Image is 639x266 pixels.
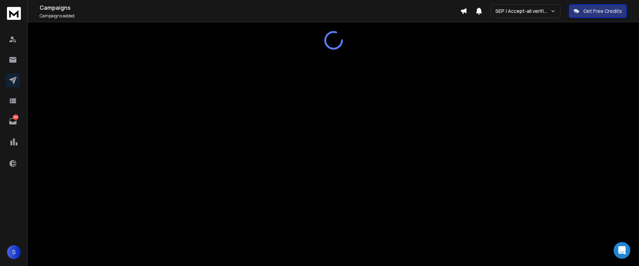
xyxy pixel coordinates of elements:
p: Get Free Credits [583,8,622,15]
p: 1165 [13,114,18,120]
button: S [7,245,21,259]
p: Campaigns added [40,13,460,19]
button: Get Free Credits [569,4,627,18]
img: logo [7,7,21,20]
p: SEP | Accept-all verifications [495,8,550,15]
div: Open Intercom Messenger [614,242,630,259]
h1: Campaigns [40,3,460,12]
a: 1165 [6,114,20,128]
